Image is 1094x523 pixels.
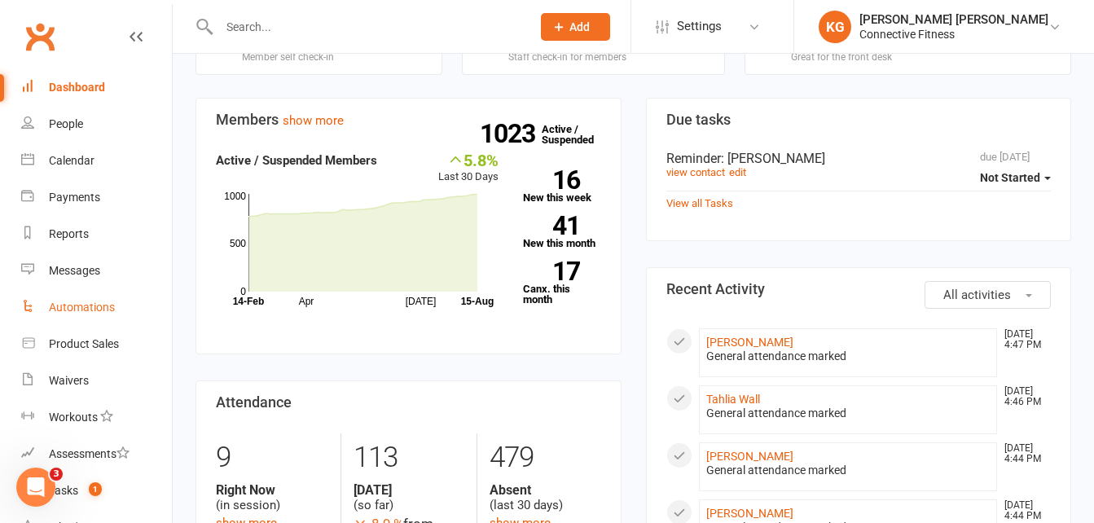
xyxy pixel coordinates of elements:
div: Staff check-in for members [508,51,626,63]
a: Clubworx [20,16,60,57]
div: 5.8% [438,151,499,169]
h3: Attendance [216,394,601,411]
strong: 16 [523,168,580,192]
strong: Right Now [216,482,328,498]
span: 3 [50,468,63,481]
a: 1023Active / Suspended [542,112,613,157]
a: show more [283,113,344,128]
div: Assessments [49,447,130,460]
div: Messages [49,264,100,277]
span: 1 [89,482,102,496]
div: (last 30 days) [490,482,601,513]
span: All activities [943,288,1011,302]
strong: 41 [523,213,580,238]
h3: Due tasks [666,112,1052,128]
iframe: Intercom live chat [16,468,55,507]
input: Search... [214,15,520,38]
span: Settings [677,8,722,45]
div: People [49,117,83,130]
div: Dashboard [49,81,105,94]
div: (so far) [354,482,465,513]
a: Assessments [21,436,172,472]
div: Automations [49,301,115,314]
time: [DATE] 4:47 PM [996,329,1050,350]
a: Waivers [21,363,172,399]
div: 479 [490,433,601,482]
div: Member self check-in [242,51,343,63]
a: View all Tasks [666,197,733,209]
strong: [DATE] [354,482,465,498]
strong: Active / Suspended Members [216,153,377,168]
time: [DATE] 4:44 PM [996,443,1050,464]
div: Tasks [49,484,78,497]
strong: 1023 [480,121,542,146]
a: People [21,106,172,143]
span: Not Started [980,171,1040,184]
button: Add [541,13,610,41]
div: Last 30 Days [438,151,499,186]
strong: 17 [523,259,580,283]
div: 113 [354,433,465,482]
div: 9 [216,433,328,482]
a: Tahlia Wall [706,393,760,406]
h3: Recent Activity [666,281,1052,297]
a: 16New this week [523,170,601,203]
div: Product Sales [49,337,119,350]
div: Reports [49,227,89,240]
a: Calendar [21,143,172,179]
button: All activities [925,281,1051,309]
a: [PERSON_NAME] [706,336,793,349]
div: [PERSON_NAME] [PERSON_NAME] [859,12,1048,27]
a: edit [729,166,746,178]
div: Payments [49,191,100,204]
h3: Members [216,112,601,128]
div: Great for the front desk [791,51,972,63]
div: General attendance marked [706,349,991,363]
a: Workouts [21,399,172,436]
a: Reports [21,216,172,253]
div: General attendance marked [706,464,991,477]
strong: Absent [490,482,601,498]
a: Automations [21,289,172,326]
a: 41New this month [523,216,601,248]
div: Workouts [49,411,98,424]
div: Calendar [49,154,94,167]
time: [DATE] 4:44 PM [996,500,1050,521]
button: Not Started [980,163,1051,192]
span: : [PERSON_NAME] [721,151,825,166]
div: KG [819,11,851,43]
span: Add [569,20,590,33]
a: 17Canx. this month [523,261,601,305]
div: General attendance marked [706,407,991,420]
div: Connective Fitness [859,27,1048,42]
a: Tasks 1 [21,472,172,509]
div: Waivers [49,374,89,387]
a: Messages [21,253,172,289]
div: Reminder [666,151,1052,166]
a: [PERSON_NAME] [706,507,793,520]
a: Product Sales [21,326,172,363]
a: Payments [21,179,172,216]
time: [DATE] 4:46 PM [996,386,1050,407]
a: view contact [666,166,725,178]
div: (in session) [216,482,328,513]
a: [PERSON_NAME] [706,450,793,463]
a: Dashboard [21,69,172,106]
